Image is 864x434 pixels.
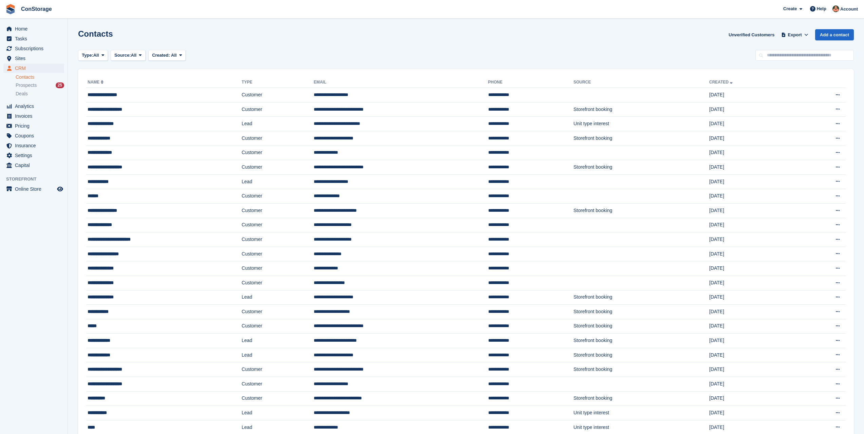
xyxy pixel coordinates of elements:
[573,406,709,420] td: Unit type interest
[16,82,64,89] a: Prospects 25
[56,185,64,193] a: Preview store
[242,348,314,362] td: Lead
[15,151,56,160] span: Settings
[3,54,64,63] a: menu
[5,4,16,14] img: stora-icon-8386f47178a22dfd0bd8f6a31ec36ba5ce8667c1dd55bd0f319d3a0aa187defe.svg
[242,362,314,377] td: Customer
[15,121,56,131] span: Pricing
[573,160,709,175] td: Storefront booking
[488,77,574,88] th: Phone
[709,218,796,232] td: [DATE]
[573,203,709,218] td: Storefront booking
[6,176,68,183] span: Storefront
[242,131,314,146] td: Customer
[15,161,56,170] span: Capital
[3,34,64,43] a: menu
[3,63,64,73] a: menu
[709,247,796,261] td: [DATE]
[111,50,146,61] button: Source: All
[788,32,802,38] span: Export
[242,160,314,175] td: Customer
[93,52,99,59] span: All
[709,131,796,146] td: [DATE]
[78,29,113,38] h1: Contacts
[242,406,314,420] td: Lead
[709,88,796,102] td: [DATE]
[16,82,37,89] span: Prospects
[114,52,131,59] span: Source:
[152,53,170,58] span: Created:
[242,247,314,261] td: Customer
[709,203,796,218] td: [DATE]
[709,189,796,204] td: [DATE]
[242,261,314,276] td: Customer
[709,117,796,131] td: [DATE]
[709,391,796,406] td: [DATE]
[709,377,796,392] td: [DATE]
[242,276,314,290] td: Customer
[709,146,796,160] td: [DATE]
[709,261,796,276] td: [DATE]
[780,29,810,40] button: Export
[242,174,314,189] td: Lead
[709,160,796,175] td: [DATE]
[242,203,314,218] td: Customer
[3,121,64,131] a: menu
[573,305,709,319] td: Storefront booking
[573,348,709,362] td: Storefront booking
[815,29,854,40] a: Add a contact
[573,102,709,117] td: Storefront booking
[832,5,839,12] img: Rena Aslanova
[709,362,796,377] td: [DATE]
[56,82,64,88] div: 25
[242,305,314,319] td: Customer
[88,80,105,84] a: Name
[709,276,796,290] td: [DATE]
[242,88,314,102] td: Customer
[709,80,734,84] a: Created
[783,5,797,12] span: Create
[3,184,64,194] a: menu
[242,232,314,247] td: Customer
[16,74,64,80] a: Contacts
[82,52,93,59] span: Type:
[131,52,137,59] span: All
[242,391,314,406] td: Customer
[709,305,796,319] td: [DATE]
[78,50,108,61] button: Type: All
[726,29,777,40] a: Unverified Customers
[242,290,314,305] td: Lead
[242,319,314,334] td: Customer
[242,146,314,160] td: Customer
[709,232,796,247] td: [DATE]
[709,348,796,362] td: [DATE]
[171,53,177,58] span: All
[15,63,56,73] span: CRM
[573,77,709,88] th: Source
[15,184,56,194] span: Online Store
[709,102,796,117] td: [DATE]
[242,377,314,392] td: Customer
[15,24,56,34] span: Home
[18,3,55,15] a: ConStorage
[148,50,186,61] button: Created: All
[573,334,709,348] td: Storefront booking
[3,24,64,34] a: menu
[242,77,314,88] th: Type
[3,44,64,53] a: menu
[3,131,64,140] a: menu
[15,101,56,111] span: Analytics
[573,319,709,334] td: Storefront booking
[3,161,64,170] a: menu
[15,34,56,43] span: Tasks
[817,5,826,12] span: Help
[3,111,64,121] a: menu
[3,141,64,150] a: menu
[3,151,64,160] a: menu
[709,174,796,189] td: [DATE]
[15,54,56,63] span: Sites
[242,218,314,232] td: Customer
[709,406,796,420] td: [DATE]
[314,77,488,88] th: Email
[573,391,709,406] td: Storefront booking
